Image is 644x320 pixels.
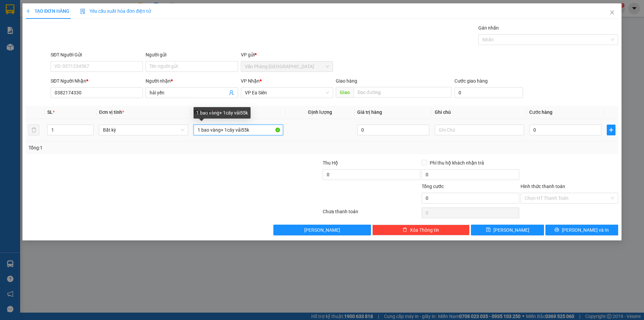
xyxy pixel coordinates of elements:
[26,8,69,14] span: TẠO ĐƠN HÀNG
[529,109,552,115] span: Cước hàng
[372,225,470,235] button: deleteXóa Thông tin
[99,109,124,115] span: Đơn vị tính
[29,144,249,151] div: Tổng: 1
[402,227,407,233] span: delete
[521,184,565,189] label: Hình thức thanh toán
[336,87,354,98] span: Giao
[422,184,444,189] span: Tổng cước
[80,9,86,14] img: icon
[562,226,609,234] span: [PERSON_NAME] và In
[194,107,251,119] div: 1 bao vàng+ 1cây vải55k
[304,226,340,234] span: [PERSON_NAME]
[241,51,333,58] div: VP gửi
[273,225,371,235] button: [PERSON_NAME]
[478,25,499,31] label: Gán nhãn
[103,125,184,135] span: Bất kỳ
[322,208,421,220] div: Chưa thanh toán
[51,77,143,85] div: SĐT Người Nhận
[336,78,357,84] span: Giao hàng
[47,109,53,115] span: SL
[29,125,39,135] button: delete
[607,125,615,135] button: plus
[146,77,238,85] div: Người nhận
[493,226,529,234] span: [PERSON_NAME]
[354,87,452,98] input: Dọc đường
[454,78,488,84] label: Cước giao hàng
[432,106,527,119] th: Ghi chú
[357,109,382,115] span: Giá trị hàng
[26,9,31,13] span: plus
[229,90,234,95] span: user-add
[194,125,283,135] input: VD: Bàn, Ghế
[357,125,429,135] input: 0
[241,78,260,84] span: VP Nhận
[603,3,622,22] button: Close
[609,10,615,15] span: close
[410,226,439,234] span: Xóa Thông tin
[323,160,338,166] span: Thu Hộ
[471,225,544,235] button: save[PERSON_NAME]
[607,127,615,133] span: plus
[545,225,618,235] button: printer[PERSON_NAME] và In
[51,51,143,58] div: SĐT Người Gửi
[245,88,329,98] span: VP Ea Siên
[80,8,151,14] span: Yêu cầu xuất hóa đơn điện tử
[146,51,238,58] div: Người gửi
[308,109,332,115] span: Định lượng
[486,227,491,233] span: save
[554,227,559,233] span: printer
[427,159,487,167] span: Phí thu hộ khách nhận trả
[454,87,523,98] input: Cước giao hàng
[435,125,524,135] input: Ghi Chú
[245,61,329,72] span: Văn Phòng Sài Gòn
